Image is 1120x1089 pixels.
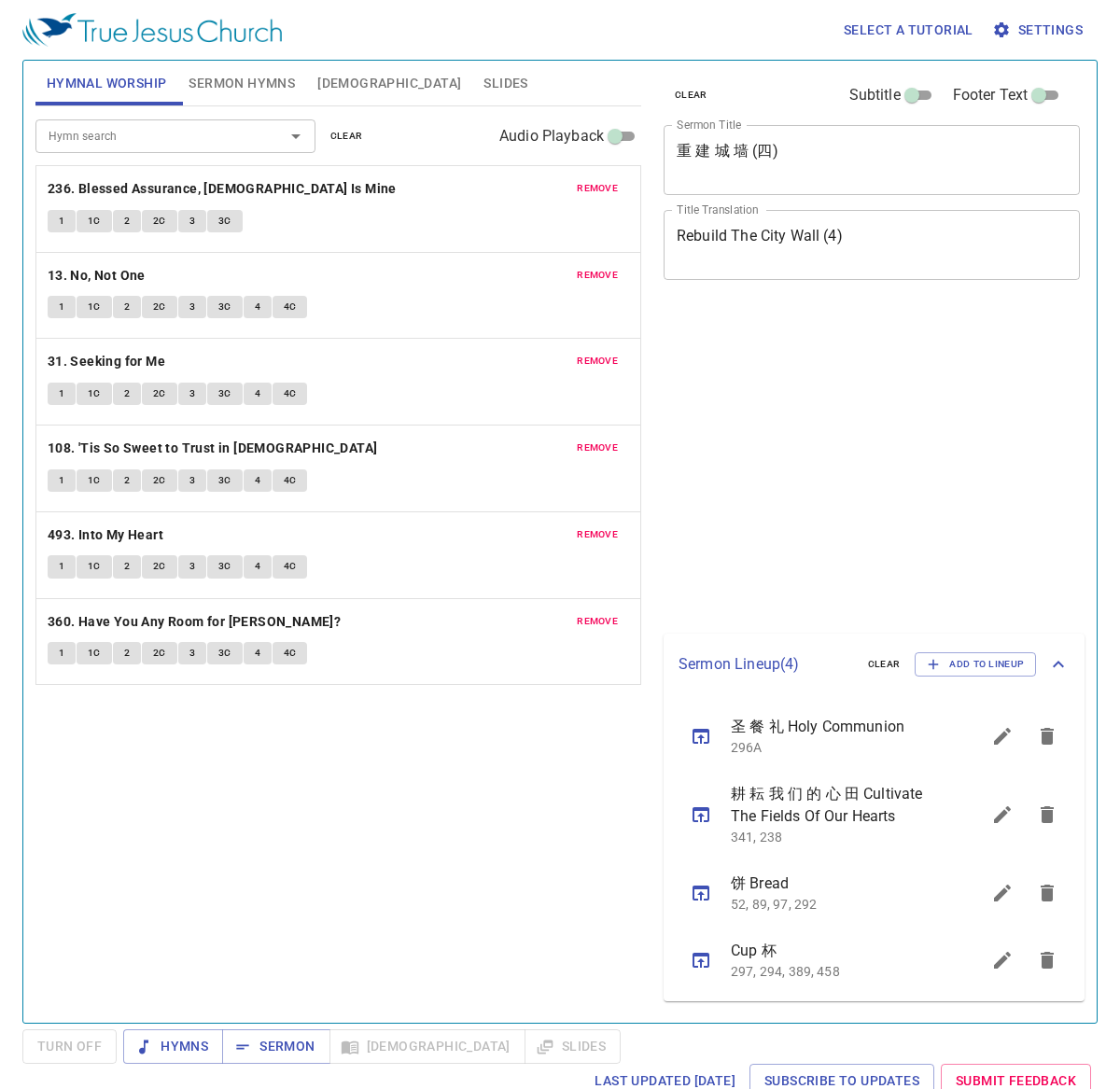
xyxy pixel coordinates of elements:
[142,296,177,318] button: 2C
[218,213,231,230] span: 3C
[48,524,163,547] b: 493. Into My Heart
[255,558,260,575] span: 4
[664,695,1085,1001] ul: sermon lineup list
[47,72,167,95] span: Hymnal Worship
[566,610,629,633] button: remove
[48,469,76,492] button: 1
[48,524,167,547] button: 493. Into My Heart
[284,299,297,315] span: 4C
[77,210,112,232] button: 1C
[207,642,243,664] button: 3C
[77,383,112,405] button: 1C
[679,653,853,676] p: Sermon Lineup ( 4 )
[59,299,64,315] span: 1
[988,13,1090,48] button: Settings
[664,634,1085,695] div: Sermon Lineup(4)clearAdd to Lineup
[124,645,130,662] span: 2
[218,385,231,402] span: 3C
[48,383,76,405] button: 1
[48,437,378,460] b: 108. 'Tis So Sweet to Trust in [DEMOGRAPHIC_DATA]
[142,210,177,232] button: 2C
[113,555,141,578] button: 2
[244,469,272,492] button: 4
[142,383,177,405] button: 2C
[88,299,101,315] span: 1C
[868,656,901,673] span: clear
[88,472,101,489] span: 1C
[244,555,272,578] button: 4
[218,472,231,489] span: 3C
[577,526,618,543] span: remove
[566,437,629,459] button: remove
[218,299,231,315] span: 3C
[273,296,308,318] button: 4C
[88,385,101,402] span: 1C
[189,472,195,489] span: 3
[59,213,64,230] span: 1
[77,469,112,492] button: 1C
[113,469,141,492] button: 2
[207,296,243,318] button: 3C
[153,385,166,402] span: 2C
[731,962,935,981] p: 297, 294, 389, 458
[48,350,165,373] b: 31. Seeking for Me
[222,1029,329,1064] button: Sermon
[731,940,935,962] span: Cup 杯
[48,555,76,578] button: 1
[113,383,141,405] button: 2
[153,213,166,230] span: 2C
[48,610,344,634] button: 360. Have You Any Room for [PERSON_NAME]?
[189,385,195,402] span: 3
[48,350,169,373] button: 31. Seeking for Me
[178,210,206,232] button: 3
[566,264,629,286] button: remove
[731,873,935,895] span: 饼 Bread
[77,555,112,578] button: 1C
[255,385,260,402] span: 4
[77,642,112,664] button: 1C
[273,555,308,578] button: 4C
[207,383,243,405] button: 3C
[283,123,309,149] button: Open
[48,177,397,201] b: 236. Blessed Assurance, [DEMOGRAPHIC_DATA] Is Mine
[857,653,912,676] button: clear
[218,558,231,575] span: 3C
[189,645,195,662] span: 3
[59,385,64,402] span: 1
[123,1029,223,1064] button: Hymns
[577,180,618,197] span: remove
[664,84,719,106] button: clear
[124,558,130,575] span: 2
[731,738,935,757] p: 296A
[48,296,76,318] button: 1
[59,472,64,489] span: 1
[677,227,1067,262] textarea: Rebuild The City Wall (4)
[48,437,381,460] button: 108. 'Tis So Sweet to Trust in [DEMOGRAPHIC_DATA]
[153,558,166,575] span: 2C
[844,19,973,42] span: Select a tutorial
[577,353,618,370] span: remove
[48,264,146,287] b: 13. No, Not One
[153,472,166,489] span: 2C
[273,383,308,405] button: 4C
[153,645,166,662] span: 2C
[996,19,1083,42] span: Settings
[113,210,141,232] button: 2
[178,296,206,318] button: 3
[207,555,243,578] button: 3C
[656,300,999,626] iframe: from-child
[499,125,604,147] span: Audio Playback
[48,610,341,634] b: 360. Have You Any Room for [PERSON_NAME]?
[677,142,1067,177] textarea: 重 建 城 墙 (四)
[284,472,297,489] span: 4C
[48,177,399,201] button: 236. Blessed Assurance, [DEMOGRAPHIC_DATA] Is Mine
[59,645,64,662] span: 1
[142,469,177,492] button: 2C
[218,645,231,662] span: 3C
[88,645,101,662] span: 1C
[566,350,629,372] button: remove
[189,72,295,95] span: Sermon Hymns
[178,469,206,492] button: 3
[255,472,260,489] span: 4
[59,558,64,575] span: 1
